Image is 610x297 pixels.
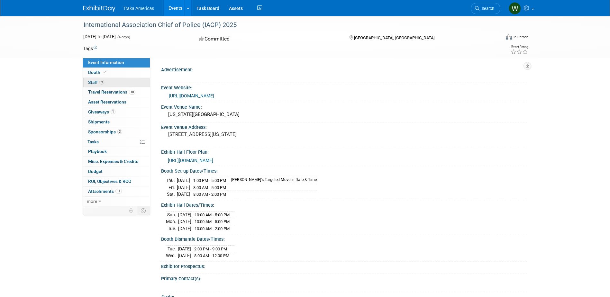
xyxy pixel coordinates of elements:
a: Search [471,3,500,14]
span: 10:00 AM - 2:00 PM [195,226,230,231]
td: Fri. [166,184,177,191]
span: Playbook [88,149,107,154]
span: 10:00 AM - 5:00 PM [195,219,230,224]
i: Booth reservation complete [103,70,106,74]
div: Booth Set-up Dates/Times: [161,166,527,174]
span: Misc. Expenses & Credits [88,159,138,164]
a: Playbook [83,147,150,157]
span: Sponsorships [88,129,122,134]
span: Event Information [88,60,124,65]
td: [DATE] [177,191,190,198]
td: [DATE] [177,177,190,184]
a: Shipments [83,117,150,127]
span: (4 days) [117,35,130,39]
td: Toggle Event Tabs [137,206,150,215]
a: Giveaways1 [83,107,150,117]
a: Asset Reservations [83,97,150,107]
span: Booth [88,70,108,75]
div: Exhibit Hall Dates/Times: [161,200,527,208]
td: Tue. [166,225,178,232]
img: William Knowles [509,2,521,14]
div: Event Website: [161,83,527,91]
a: Staff9 [83,78,150,87]
a: Attachments11 [83,187,150,196]
div: [US_STATE][GEOGRAPHIC_DATA] [166,110,522,120]
td: Personalize Event Tab Strip [126,206,137,215]
span: ROI, Objectives & ROO [88,179,131,184]
td: [DATE] [178,225,191,232]
span: 10 [129,90,135,94]
td: [PERSON_NAME]'s Targeted Move In Date & Time [227,177,317,184]
img: ExhibitDay [83,5,115,12]
span: Staff [88,80,104,85]
div: Event Venue Name: [161,102,527,110]
span: Attachments [88,189,122,194]
span: to [96,34,103,39]
a: Budget [83,167,150,176]
a: Sponsorships3 [83,127,150,137]
span: [GEOGRAPHIC_DATA], [GEOGRAPHIC_DATA] [354,35,434,40]
a: Event Information [83,58,150,67]
span: Giveaways [88,109,115,114]
span: Traka Americas [123,6,154,11]
div: Primary Contact(s): [161,274,527,282]
span: Search [479,6,494,11]
span: Asset Reservations [88,99,126,104]
a: more [83,197,150,206]
div: Committed [197,33,339,45]
td: [DATE] [178,218,191,225]
td: Wed. [166,252,178,259]
span: [DATE] [DATE] [83,34,116,39]
span: 1:00 PM - 5:00 PM [193,178,226,183]
span: 9 [99,80,104,85]
pre: [STREET_ADDRESS][US_STATE] [168,131,306,137]
td: [DATE] [177,184,190,191]
span: 1 [111,109,115,114]
span: Travel Reservations [88,89,135,94]
td: Mon. [166,218,178,225]
div: Booth Dismantle Dates/Times: [161,234,527,242]
span: 2:00 PM - 9:00 PM [194,247,227,251]
span: Tasks [87,139,99,144]
div: Event Format [462,33,529,43]
div: Advertisement: [161,65,527,73]
span: 11 [115,189,122,194]
div: International Association Chief of Police (IACP) 2025 [81,19,491,31]
a: Travel Reservations10 [83,87,150,97]
a: Tasks [83,137,150,147]
span: Shipments [88,119,110,124]
td: [DATE] [178,211,191,218]
td: Tue. [166,245,178,252]
a: [URL][DOMAIN_NAME] [168,158,213,163]
span: 3 [117,129,122,134]
div: In-Person [513,35,528,40]
div: Exhibit Hall Floor Plan: [161,147,527,155]
td: Tags [83,45,97,52]
td: Sun. [166,211,178,218]
div: Exhibitor Prospectus: [161,262,527,270]
span: Budget [88,169,103,174]
td: Sat. [166,191,177,198]
a: Booth [83,68,150,77]
td: [DATE] [178,245,191,252]
span: 8:00 AM - 2:00 PM [193,192,226,197]
td: [DATE] [178,252,191,259]
div: Event Rating [511,45,528,49]
span: 8:00 AM - 12:00 PM [194,253,229,258]
a: ROI, Objectives & ROO [83,177,150,186]
a: [URL][DOMAIN_NAME] [169,93,214,98]
td: Thu. [166,177,177,184]
span: more [87,199,97,204]
div: Event Venue Address: [161,122,527,130]
a: Misc. Expenses & Credits [83,157,150,166]
span: 10:00 AM - 5:00 PM [195,212,230,217]
span: 8:00 AM - 5:00 PM [193,185,226,190]
img: Format-Inperson.png [506,34,512,40]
